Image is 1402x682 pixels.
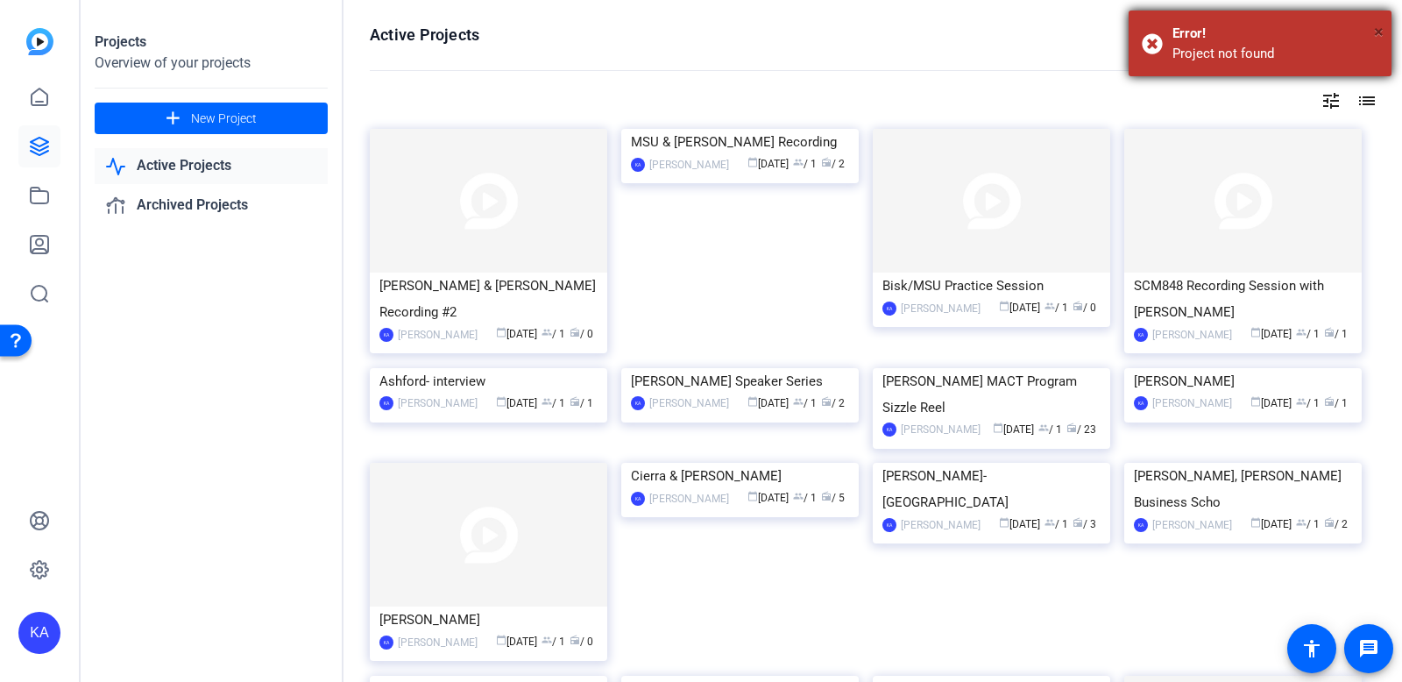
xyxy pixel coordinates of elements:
span: calendar_today [999,517,1009,528]
div: [PERSON_NAME] [649,156,729,174]
div: KA [631,396,645,410]
span: radio [821,157,832,167]
span: radio [1324,327,1335,337]
span: [DATE] [1250,518,1292,530]
span: calendar_today [747,491,758,501]
span: calendar_today [1250,327,1261,337]
span: [DATE] [993,423,1034,436]
span: New Project [191,110,257,128]
span: × [1374,21,1384,42]
div: [PERSON_NAME] & [PERSON_NAME] Recording #2 [379,273,598,325]
div: [PERSON_NAME] [379,607,598,633]
span: [DATE] [496,328,537,340]
span: group [1296,396,1306,407]
div: [PERSON_NAME] [1152,394,1232,412]
div: KA [379,328,393,342]
a: Archived Projects [95,188,328,224]
span: / 0 [570,636,593,648]
mat-icon: accessibility [1301,638,1322,659]
div: [PERSON_NAME] [649,490,729,508]
div: [PERSON_NAME] [1152,516,1232,534]
div: [PERSON_NAME], [PERSON_NAME] Business Scho [1134,463,1352,515]
span: / 1 [1296,518,1320,530]
div: [PERSON_NAME] [901,300,981,317]
span: group [793,396,804,407]
span: group [542,327,552,337]
mat-icon: message [1358,638,1379,659]
div: KA [1134,396,1148,410]
mat-icon: add [162,108,184,130]
div: MSU & [PERSON_NAME] Recording [631,129,849,155]
div: KA [18,612,60,654]
div: Error! [1172,24,1378,44]
div: [PERSON_NAME] MACT Program Sizzle Reel [882,368,1101,421]
div: [PERSON_NAME] [901,516,981,534]
span: [DATE] [747,492,789,504]
div: Project not found [1172,44,1378,64]
span: / 2 [1324,518,1348,530]
span: group [542,396,552,407]
span: group [1038,423,1049,433]
span: group [1044,517,1055,528]
div: KA [882,518,896,532]
span: calendar_today [999,301,1009,311]
div: [PERSON_NAME]- [GEOGRAPHIC_DATA] [882,463,1101,515]
span: calendar_today [993,423,1003,433]
h1: Active Projects [370,25,479,46]
div: [PERSON_NAME] [398,394,478,412]
span: radio [1073,517,1083,528]
div: KA [379,396,393,410]
a: Active Projects [95,148,328,184]
div: [PERSON_NAME] [649,394,729,412]
span: radio [1324,517,1335,528]
div: KA [631,492,645,506]
span: calendar_today [496,396,506,407]
div: [PERSON_NAME] [1152,326,1232,344]
span: radio [570,396,580,407]
span: calendar_today [496,635,506,645]
button: Close [1374,18,1384,45]
div: KA [1134,518,1148,532]
span: / 1 [542,636,565,648]
span: / 1 [1296,397,1320,409]
span: / 1 [1296,328,1320,340]
span: / 1 [1324,328,1348,340]
span: [DATE] [1250,328,1292,340]
div: KA [882,302,896,316]
div: Overview of your projects [95,53,328,74]
span: group [1044,301,1055,311]
div: [PERSON_NAME] [1134,368,1352,394]
span: [DATE] [496,636,537,648]
span: [DATE] [747,397,789,409]
div: [PERSON_NAME] [901,421,981,438]
img: blue-gradient.svg [26,28,53,55]
span: / 1 [1044,518,1068,530]
span: radio [1073,301,1083,311]
span: radio [1066,423,1077,433]
span: calendar_today [496,327,506,337]
span: / 0 [570,328,593,340]
span: / 2 [821,397,845,409]
button: New Project [95,103,328,134]
span: calendar_today [747,157,758,167]
div: [PERSON_NAME] Speaker Series [631,368,849,394]
span: [DATE] [999,518,1040,530]
div: [PERSON_NAME] [398,634,478,651]
span: / 2 [821,158,845,170]
div: KA [631,158,645,172]
span: radio [570,635,580,645]
span: group [793,491,804,501]
span: group [793,157,804,167]
span: radio [1324,396,1335,407]
span: / 1 [1044,302,1068,314]
span: radio [570,327,580,337]
div: KA [882,423,896,437]
div: Bisk/MSU Practice Session [882,273,1101,299]
span: / 1 [793,158,817,170]
div: [PERSON_NAME] [398,326,478,344]
span: / 3 [1073,518,1096,530]
span: radio [821,491,832,501]
mat-icon: tune [1321,90,1342,111]
span: / 23 [1066,423,1096,436]
div: SCM848 Recording Session with [PERSON_NAME] [1134,273,1352,325]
